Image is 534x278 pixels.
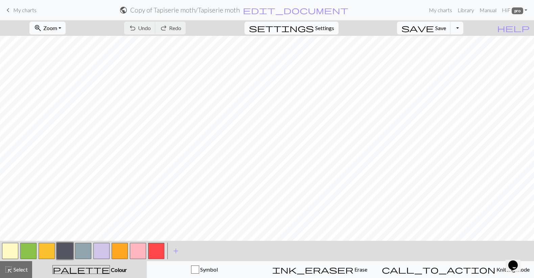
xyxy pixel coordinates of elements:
[426,3,455,17] a: My charts
[249,23,314,33] span: settings
[43,25,57,31] span: Zoom
[110,267,127,273] span: Colour
[397,22,451,34] button: Save
[147,261,262,278] button: Symbol
[506,251,527,271] iframe: chat widget
[243,5,348,15] span: edit_document
[29,22,66,34] button: Zoom
[495,266,530,273] span: Knitting mode
[53,265,110,274] span: palette
[382,265,495,274] span: call_to_action
[4,5,12,15] span: keyboard_arrow_left
[249,24,314,32] i: Settings
[172,246,180,256] span: add
[199,266,218,273] span: Symbol
[262,261,377,278] button: Erase
[353,266,367,273] span: Erase
[32,261,147,278] button: Colour
[130,6,240,14] h2: Copy of Tapiserie moth / Tapiserie moth
[13,7,37,13] span: My charts
[272,265,353,274] span: ink_eraser
[377,261,534,278] button: Knitting mode
[4,265,13,274] span: highlight_alt
[245,22,339,34] button: SettingsSettings
[477,3,499,17] a: Manual
[34,23,42,33] span: zoom_in
[4,4,37,16] a: My charts
[13,266,28,273] span: Select
[512,7,523,14] span: pro
[499,3,530,17] a: HiF pro
[435,25,446,31] span: Save
[455,3,477,17] a: Library
[401,23,434,33] span: save
[119,5,127,15] span: public
[315,24,334,32] span: Settings
[497,23,530,33] span: help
